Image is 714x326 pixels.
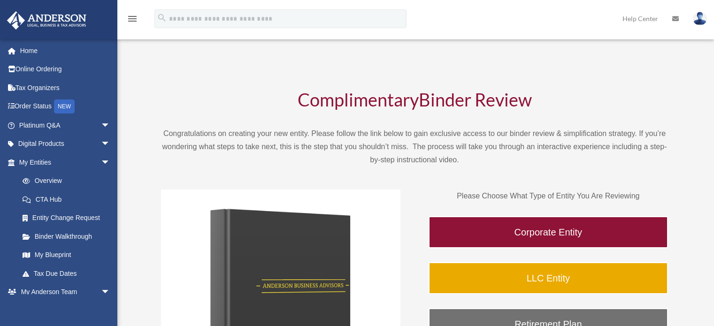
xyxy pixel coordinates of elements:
a: Tax Due Dates [13,264,124,283]
a: Overview [13,172,124,190]
span: arrow_drop_down [101,153,120,172]
p: Please Choose What Type of Entity You Are Reviewing [429,190,668,203]
a: Digital Productsarrow_drop_down [7,135,124,153]
a: My Blueprint [13,246,124,265]
a: Entity Change Request [13,209,124,227]
p: Congratulations on creating your new entity. Please follow the link below to gain exclusive acces... [161,127,668,167]
span: Complimentary [298,89,419,110]
div: NEW [54,99,75,114]
a: My Anderson Teamarrow_drop_down [7,283,124,302]
a: Home [7,41,124,60]
a: My Entitiesarrow_drop_down [7,153,124,172]
a: Corporate Entity [429,216,668,248]
a: Binder Walkthrough [13,227,120,246]
i: search [157,13,167,23]
a: LLC Entity [429,262,668,294]
i: menu [127,13,138,24]
span: Binder Review [419,89,532,110]
img: User Pic [693,12,707,25]
span: arrow_drop_down [101,283,120,302]
a: CTA Hub [13,190,124,209]
span: arrow_drop_down [101,135,120,154]
a: Platinum Q&Aarrow_drop_down [7,116,124,135]
a: menu [127,16,138,24]
a: Tax Organizers [7,78,124,97]
a: Order StatusNEW [7,97,124,116]
img: Anderson Advisors Platinum Portal [4,11,89,30]
span: arrow_drop_down [101,116,120,135]
a: Online Ordering [7,60,124,79]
